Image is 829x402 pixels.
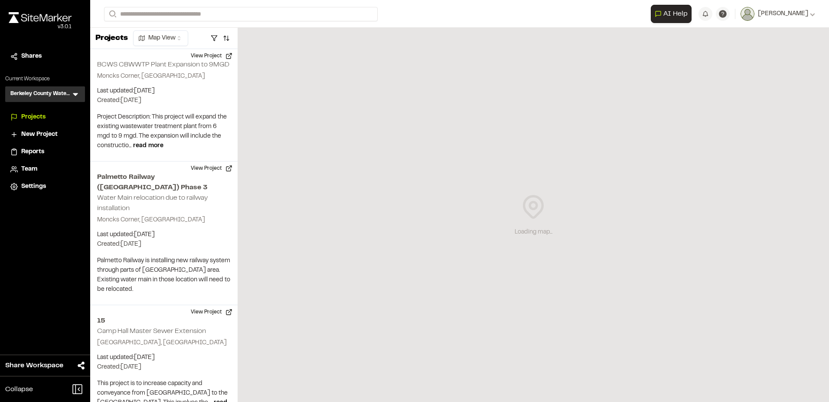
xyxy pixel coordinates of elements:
h2: BCWS CBWWTP Plant Expansion to 9MGD [97,62,229,68]
h3: Berkeley County Water & Sewer [10,90,71,99]
span: Projects [21,112,46,122]
span: [PERSON_NAME] [758,9,808,19]
a: Settings [10,182,80,191]
p: Last updated: [DATE] [97,353,231,362]
p: Created: [DATE] [97,362,231,372]
a: Shares [10,52,80,61]
span: Team [21,165,37,174]
p: Projects [95,33,128,44]
p: [GEOGRAPHIC_DATA], [GEOGRAPHIC_DATA] [97,338,231,348]
a: Reports [10,147,80,157]
span: read more [133,143,163,148]
button: Search [104,7,120,21]
button: View Project [186,305,238,319]
h2: 15 [97,316,231,326]
p: Moncks Corner, [GEOGRAPHIC_DATA] [97,215,231,225]
span: Collapse [5,384,33,395]
p: Created: [DATE] [97,96,231,105]
img: rebrand.png [9,12,72,23]
a: Projects [10,112,80,122]
span: Shares [21,52,42,61]
a: Team [10,165,80,174]
h2: Camp Hall Master Sewer Extension [97,328,206,334]
p: Palmetto Railway is installing new railway system through parts of [GEOGRAPHIC_DATA] area. Existi... [97,256,231,294]
button: Open AI Assistant [651,5,692,23]
p: Last updated: [DATE] [97,86,231,96]
div: Oh geez...please don't... [9,23,72,31]
img: User [741,7,754,21]
span: Settings [21,182,46,191]
p: Last updated: [DATE] [97,230,231,240]
h2: Palmetto Railway ([GEOGRAPHIC_DATA]) Phase 3 [97,172,231,193]
button: [PERSON_NAME] [741,7,815,21]
div: Loading map... [515,227,552,237]
p: Current Workspace [5,75,85,83]
a: New Project [10,130,80,139]
div: Open AI Assistant [651,5,695,23]
h2: Water Main relocation due to railway installation [97,195,208,211]
p: Project Description: This project will expand the existing wastewater treatment plant from 6 mgd ... [97,112,231,151]
p: Created: [DATE] [97,240,231,249]
button: View Project [186,161,238,175]
button: View Project [186,49,238,63]
span: New Project [21,130,58,139]
span: Reports [21,147,44,157]
span: Share Workspace [5,360,63,371]
p: Moncks Corner, [GEOGRAPHIC_DATA] [97,72,231,81]
span: AI Help [663,9,688,19]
